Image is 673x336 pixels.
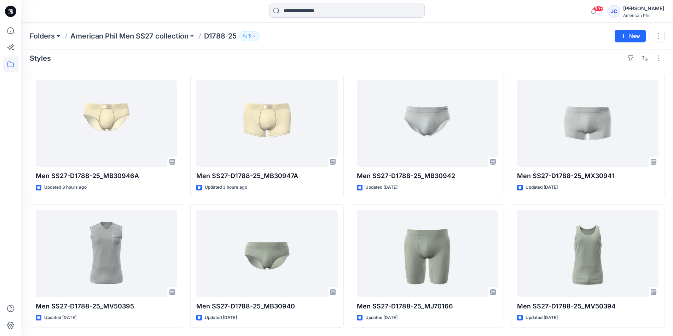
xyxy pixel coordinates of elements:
a: Folders [30,31,55,41]
p: Updated [DATE] [44,314,76,322]
a: Men SS27-D1788-25_MB30946A [36,80,177,167]
a: Men SS27-D1788-25_MB30940 [196,210,338,297]
p: Updated [DATE] [526,184,558,191]
div: [PERSON_NAME] [623,4,664,13]
p: Updated [DATE] [526,314,558,322]
p: 5 [248,32,251,40]
a: Men SS27-D1788-25_MJ70166 [357,210,498,297]
div: JC [608,5,620,18]
p: D1788-25 [204,31,237,41]
a: Men SS27-D1788-25_MX30941 [517,80,659,167]
a: American Phil Men SS27 collection [70,31,188,41]
p: Men SS27-D1788-25_MB30940 [196,301,338,311]
p: Men SS27-D1788-25_MB30942 [357,171,498,181]
p: Updated [DATE] [205,314,237,322]
p: Men SS27-D1788-25_MB30947A [196,171,338,181]
h4: Styles [30,54,51,63]
p: Men SS27-D1788-25_MV50395 [36,301,177,311]
p: Men SS27-D1788-25_MV50394 [517,301,659,311]
span: 99+ [593,6,604,12]
p: Updated [DATE] [365,314,398,322]
p: Men SS27-D1788-25_MB30946A [36,171,177,181]
p: Men SS27-D1788-25_MJ70166 [357,301,498,311]
div: American Phil [623,13,664,18]
a: Men SS27-D1788-25_MV50395 [36,210,177,297]
button: New [615,30,646,42]
a: Men SS27-D1788-25_MB30942 [357,80,498,167]
p: Updated 3 hours ago [44,184,87,191]
a: Men SS27-D1788-25_MB30947A [196,80,338,167]
p: Updated 3 hours ago [205,184,247,191]
p: Men SS27-D1788-25_MX30941 [517,171,659,181]
a: Men SS27-D1788-25_MV50394 [517,210,659,297]
p: Updated [DATE] [365,184,398,191]
button: 5 [239,31,260,41]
